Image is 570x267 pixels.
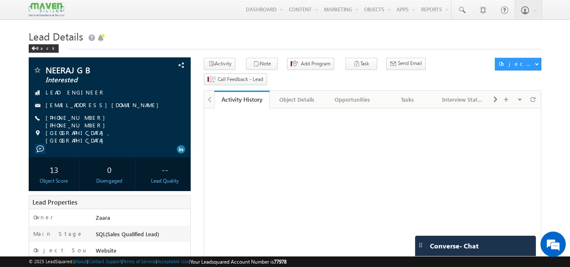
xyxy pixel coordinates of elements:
[88,259,122,264] a: Contact Support
[96,214,110,221] span: Zaara
[398,59,422,67] span: Send Email
[141,162,188,177] div: --
[29,2,64,17] img: Custom Logo
[190,259,286,265] span: Your Leadsquared Account Number is
[46,129,176,144] span: [GEOGRAPHIC_DATA], [GEOGRAPHIC_DATA]
[29,258,286,266] span: © 2025 LeadSquared | | | | |
[29,44,63,51] a: Back
[218,76,263,83] span: Call Feedback - Lead
[221,95,263,103] div: Activity History
[46,101,163,108] a: [EMAIL_ADDRESS][DOMAIN_NAME]
[86,162,133,177] div: 0
[29,44,59,53] div: Back
[274,259,286,265] span: 77978
[204,73,267,86] button: Call Feedback - Lead
[380,91,435,108] a: Tasks
[33,230,83,237] label: Main Stage
[276,94,317,105] div: Object Details
[214,91,270,108] a: Activity History
[32,198,77,206] span: Lead Properties
[417,242,424,248] img: carter-drag
[301,60,330,67] span: Add Program
[141,177,188,185] div: Lead Quality
[29,30,83,43] span: Lead Details
[75,259,87,264] a: About
[435,91,491,108] a: Interview Status
[46,114,176,129] span: [PHONE_NUMBER] [PHONE_NUMBER]
[94,230,191,242] div: SQL(Sales Qualified Lead)
[246,58,278,70] button: Note
[204,58,235,70] button: Activity
[346,58,377,70] button: Task
[332,94,373,105] div: Opportunities
[386,58,426,70] button: Send Email
[270,91,325,108] a: Object Details
[387,94,428,105] div: Tasks
[46,89,105,97] span: LEAD ENGINEER
[31,162,78,177] div: 13
[499,60,535,67] div: Object Actions
[33,213,53,221] label: Owner
[33,246,88,262] label: Object Source
[157,259,189,264] a: Acceptable Use
[46,66,146,74] span: NEERAJ G B
[430,242,478,250] span: Converse - Chat
[325,91,380,108] a: Opportunities
[442,94,483,105] div: Interview Status
[123,259,156,264] a: Terms of Service
[46,76,146,84] span: Interested
[86,177,133,185] div: Disengaged
[31,177,78,185] div: Object Score
[495,58,541,70] button: Object Actions
[94,246,191,258] div: Website
[287,58,334,70] button: Add Program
